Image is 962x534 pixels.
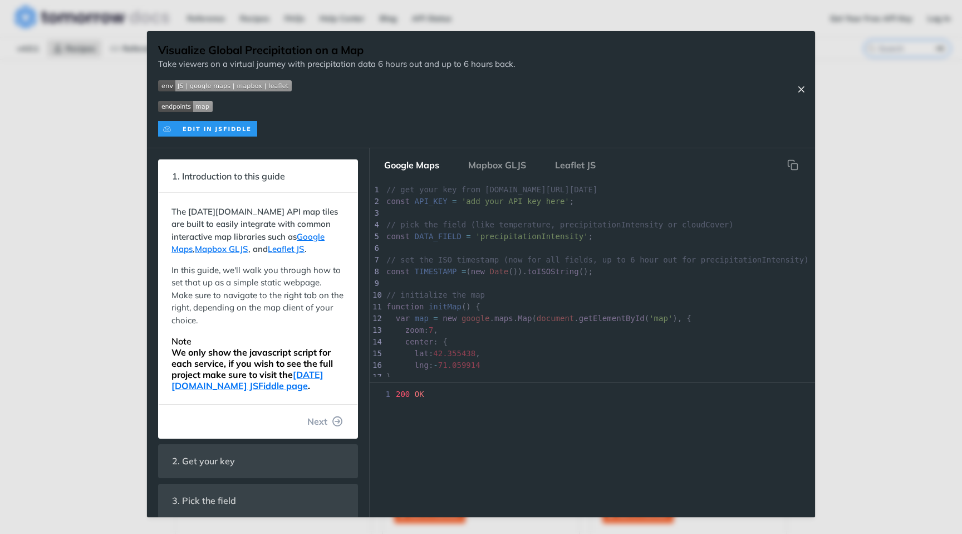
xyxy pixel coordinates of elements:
span: OK [415,390,424,399]
span: 3. Pick the field [164,490,244,512]
button: Next [298,410,352,433]
span: ( ()). (); [386,267,593,276]
span: TIMESTAMP [415,267,457,276]
div: 3 [370,207,381,219]
span: 'add your API key here' [462,197,570,206]
span: center [405,337,434,346]
button: Copy [782,154,804,176]
span: lat [415,349,429,358]
span: const [386,267,410,276]
div: 5 [370,231,381,242]
span: const [386,197,410,206]
span: 'precipitationIntensity' [475,232,588,241]
span: = [433,314,438,323]
div: 4 [370,219,381,231]
span: Map [518,314,532,323]
span: ; [386,197,574,206]
span: zoom [405,326,424,334]
span: 7 [429,326,433,334]
span: getElementById [579,314,645,323]
span: 1 [370,389,394,400]
span: // set the ISO timestamp (now for all fields, up to 6 hour out for precipitationIntensity) [386,255,809,264]
a: [DATE][DOMAIN_NAME] JSFiddle page [171,369,323,391]
span: 2. Get your key [164,450,243,472]
a: Expand image [158,122,257,133]
span: () { [386,302,480,311]
button: Close Recipe [793,84,809,95]
div: 16 [370,360,381,371]
p: In this guide, we'll walk you through how to set that up as a simple static webpage. Make sure to... [171,264,345,327]
div: 11 [370,301,381,313]
span: new [471,267,485,276]
span: 71.059914 [438,361,480,370]
div: 7 [370,254,381,266]
button: Mapbox GLJS [459,154,535,176]
span: . . ( . ( ), { [386,314,691,323]
section: 3. Pick the field [158,484,358,518]
div: 8 [370,266,381,278]
strong: Note [171,336,192,347]
span: 200 [396,390,410,399]
div: 2 [370,196,381,207]
button: Google Maps [375,154,448,176]
section: 2. Get your key [158,444,358,478]
div: 1 [370,184,381,196]
span: function [386,302,424,311]
div: We only show the javascript script for each service, if you wish to see the full project make sur... [171,336,345,391]
span: var [396,314,410,323]
section: 1. Introduction to this guideThe [DATE][DOMAIN_NAME] API map tiles are built to easily integrate ... [158,159,358,439]
h1: Visualize Global Precipitation on a Map [158,42,515,58]
div: 15 [370,348,381,360]
span: maps [494,314,513,323]
div: 10 [370,289,381,301]
div: 14 [370,336,381,348]
span: - [433,361,438,370]
span: document [537,314,574,323]
button: Leaflet JS [546,154,605,176]
span: lng [415,361,429,370]
p: Take viewers on a virtual journey with precipitation data 6 hours out and up to 6 hours back. [158,58,515,71]
span: toISOString [527,267,579,276]
span: DATA_FIELD [415,232,462,241]
span: Expand image [158,79,515,92]
span: } [386,372,391,381]
span: : , [386,326,438,334]
span: initMap [429,302,462,311]
span: // pick the field (like temperature, precipitationIntensity or cloudCover) [386,220,734,229]
span: : , [386,349,480,358]
div: 6 [370,242,381,254]
div: 9 [370,278,381,289]
img: endpoint [158,101,213,112]
img: clone [158,121,257,137]
span: ; [386,232,593,241]
div: 17 [370,371,381,383]
span: : { [386,337,448,346]
span: google [462,314,490,323]
span: : [386,361,480,370]
span: // initialize the map [386,290,485,299]
span: new [443,314,457,323]
strong: The [DATE][DOMAIN_NAME] API map tiles are built to easily integrate with common interactive map l... [171,206,338,255]
span: // get your key from [DOMAIN_NAME][URL][DATE] [386,185,597,194]
div: 13 [370,324,381,336]
span: API_KEY [415,197,448,206]
span: 1. Introduction to this guide [164,166,293,187]
div: 12 [370,313,381,324]
span: map [415,314,429,323]
span: Date [490,267,509,276]
span: = [466,232,470,241]
span: 42.355438 [433,349,475,358]
span: = [462,267,466,276]
span: = [452,197,457,206]
span: 'map' [649,314,673,323]
span: Next [307,415,327,428]
span: Expand image [158,100,515,113]
svg: hidden [787,159,798,171]
img: env [158,80,292,91]
a: Mapbox GLJS [195,244,248,254]
a: Leaflet JS [268,244,305,254]
span: const [386,232,410,241]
